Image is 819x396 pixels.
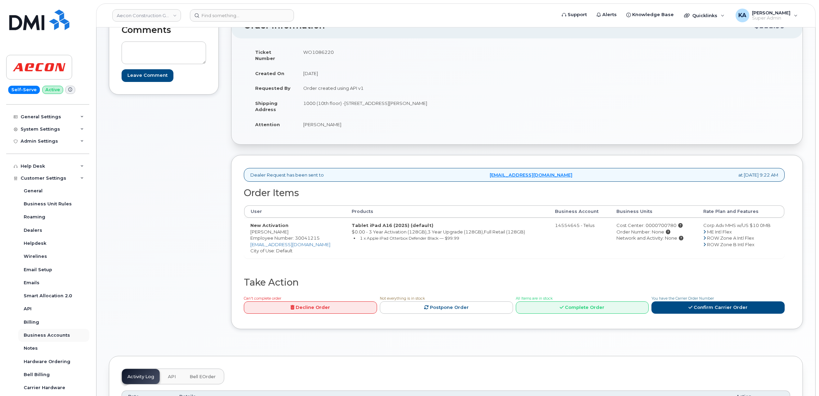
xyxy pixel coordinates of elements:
span: Not everything is in stock [380,296,425,301]
span: Can't complete order [244,296,281,301]
a: [EMAIL_ADDRESS][DOMAIN_NAME] [490,172,572,178]
td: [DATE] [297,66,512,81]
input: Find something... [190,9,294,22]
span: ROW Zone A Intl Flex [707,235,754,241]
th: User [244,205,345,218]
strong: Attention [255,122,280,127]
strong: Requested By [255,85,291,91]
h2: Take Action [244,277,785,288]
a: Support [557,8,592,22]
strong: New Activation [250,223,288,228]
h2: Order Information [244,21,754,31]
td: Corp Adv MHS w/US $10 0MB [697,218,784,258]
th: Rate Plan and Features [697,205,784,218]
span: Super Admin [752,15,790,21]
strong: Shipping Address [255,100,277,112]
div: Network and Activity: None [616,235,691,241]
div: Order Number: None [616,229,691,235]
span: Employee Number: 30041215 [250,235,320,241]
div: Karla Adams [731,9,803,22]
td: [PERSON_NAME] City of Use: Default [244,218,345,258]
input: Leave Comment [122,69,173,82]
th: Business Units [610,205,697,218]
a: Aecon Construction Group Inc [112,9,181,22]
td: 14554645 - Telus [549,218,610,258]
span: Quicklinks [692,13,717,18]
td: WO1086220 [297,45,512,66]
small: 1 x Apple iPad Otterbox Defender Black — $99.99 [360,236,459,241]
div: Dealer Request has been sent to at [DATE] 9:22 AM [244,168,785,182]
span: API [168,374,176,380]
a: [EMAIL_ADDRESS][DOMAIN_NAME] [250,242,330,247]
span: All Items are in stock [516,296,553,301]
td: 1000 (10th floor) -[STREET_ADDRESS][PERSON_NAME] [297,96,512,117]
a: Postpone Order [380,301,513,314]
a: Complete Order [516,301,649,314]
span: You have the Carrier Order Number [651,296,714,301]
div: Quicklinks [679,9,729,22]
span: ROW Zone B Intl Flex [707,242,754,247]
td: Order created using API v1 [297,81,512,96]
div: Cost Center: 0000700780 [616,222,691,229]
th: Products [345,205,549,218]
a: Confirm Carrier Order [651,301,785,314]
strong: Ticket Number [255,49,275,61]
span: ME Intl Flex [707,229,732,235]
td: [PERSON_NAME] [297,117,512,132]
span: Knowledge Base [632,11,674,18]
span: [PERSON_NAME] [752,10,790,15]
th: Business Account [549,205,610,218]
a: Knowledge Base [622,8,679,22]
h2: Order Items [244,188,785,198]
span: Bell eOrder [190,374,216,380]
h2: Comments [122,25,206,35]
td: $0.00 - 3 Year Activation (128GB),3 Year Upgrade (128GB),Full Retail (128GB) [345,218,549,258]
a: Decline Order [244,301,377,314]
span: KA [738,11,746,20]
strong: Created On [255,71,284,76]
a: Alerts [592,8,622,22]
strong: Tablet iPad A16 (2025) (default) [352,223,433,228]
span: Support [568,11,587,18]
span: Alerts [602,11,617,18]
